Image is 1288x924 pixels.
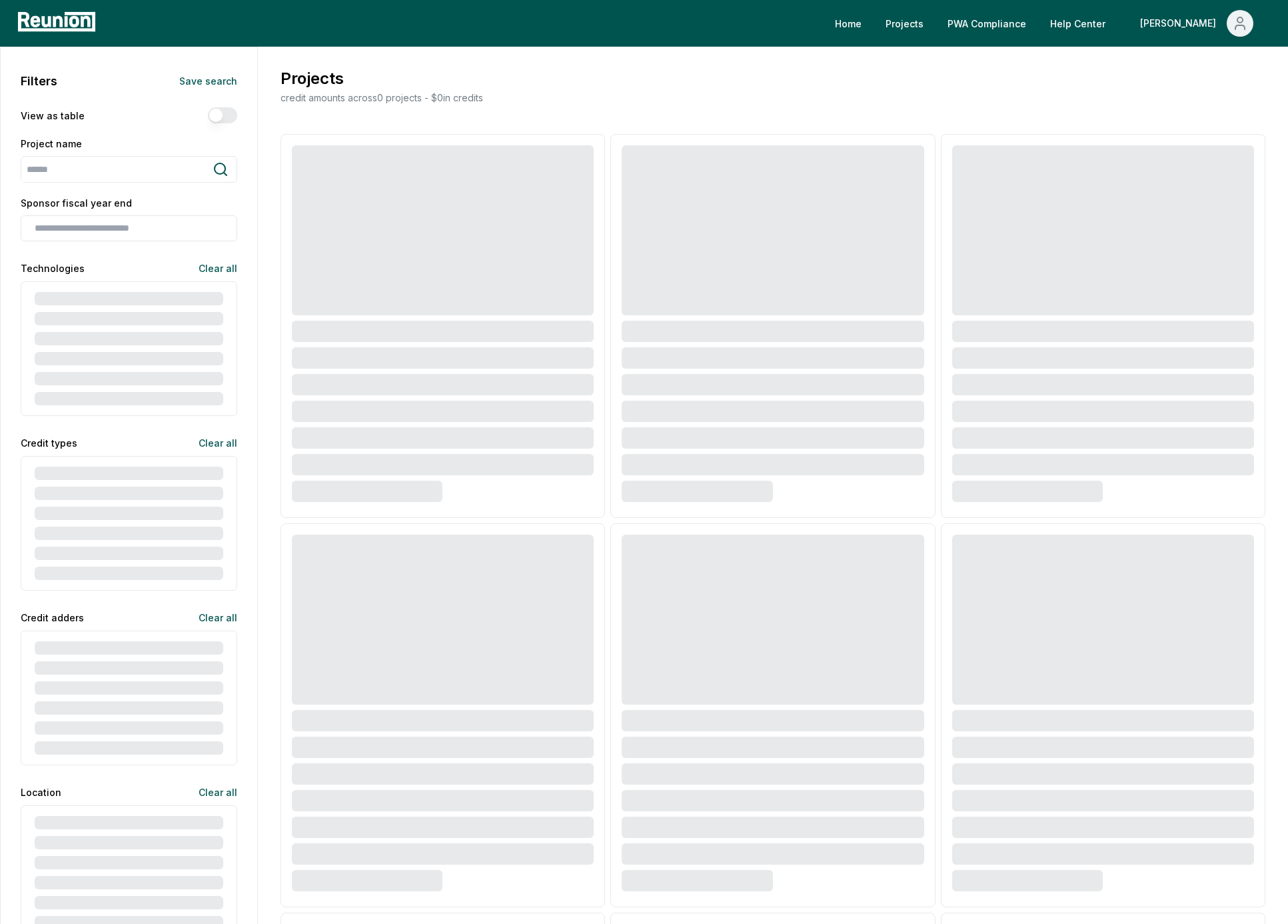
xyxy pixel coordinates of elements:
nav: Main [824,10,1275,37]
label: Location [21,785,61,799]
label: Sponsor fiscal year end [21,196,237,210]
a: PWA Compliance [937,10,1037,37]
label: View as table [21,109,85,123]
button: Clear all [188,779,237,805]
label: Technologies [21,261,85,275]
h2: Filters [21,72,57,90]
button: [PERSON_NAME] [1129,10,1264,37]
label: Project name [21,137,237,151]
label: Credit types [21,436,77,450]
a: Home [824,10,872,37]
a: Projects [875,10,934,37]
h3: Projects [278,67,483,91]
p: credit amounts across 0 projects - $ 0 in credits [278,91,483,105]
button: Save search [169,67,237,94]
button: Clear all [188,604,237,631]
button: Clear all [188,429,237,456]
label: Credit adders [21,611,84,625]
div: [PERSON_NAME] [1140,10,1221,37]
a: Help Center [1039,10,1116,37]
button: Clear all [188,255,237,281]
